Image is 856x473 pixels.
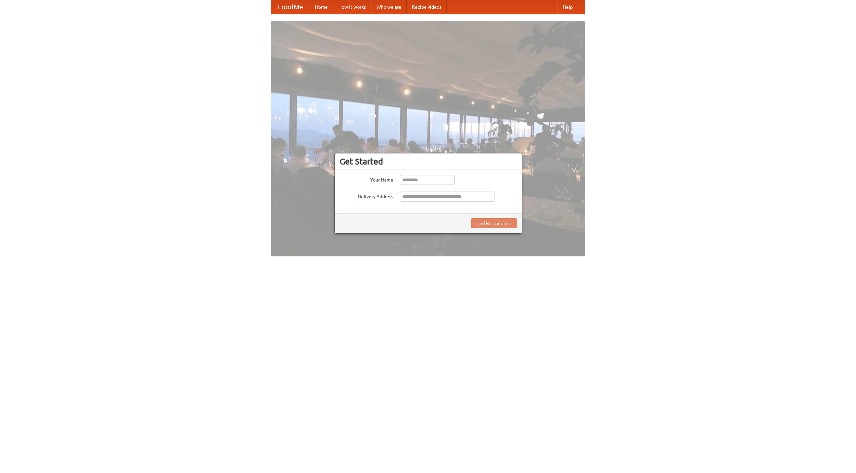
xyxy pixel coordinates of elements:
h3: Get Started [340,156,517,166]
a: Home [310,0,333,14]
label: Delivery Address [340,192,393,200]
a: How it works [333,0,371,14]
label: Your Name [340,175,393,183]
a: Help [557,0,578,14]
button: Find Restaurants! [471,218,517,228]
a: Who we are [371,0,407,14]
a: FoodMe [271,0,310,14]
a: Recipe videos [407,0,447,14]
